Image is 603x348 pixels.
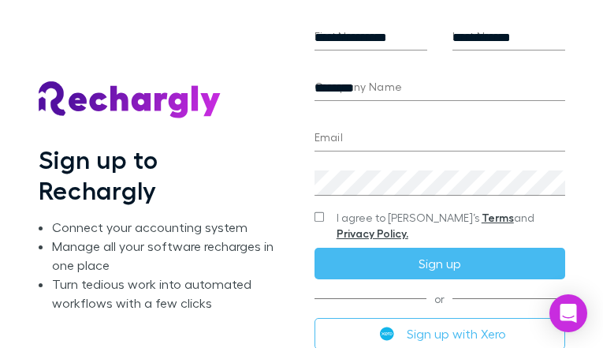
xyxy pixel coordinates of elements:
a: Privacy Policy. [337,226,408,240]
h1: Sign up to Rechargly [39,144,283,205]
li: Connect your accounting system [52,218,282,237]
li: Manage all your software recharges in one place [52,237,282,275]
span: or [315,298,565,299]
a: Terms [482,211,514,224]
li: Turn tedious work into automated workflows with a few clicks [52,275,282,312]
span: I agree to [PERSON_NAME]’s and [337,210,565,241]
div: Open Intercom Messenger [549,294,587,332]
img: Rechargly's Logo [39,81,221,119]
button: Sign up [315,248,565,279]
img: Xero's logo [380,327,394,341]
